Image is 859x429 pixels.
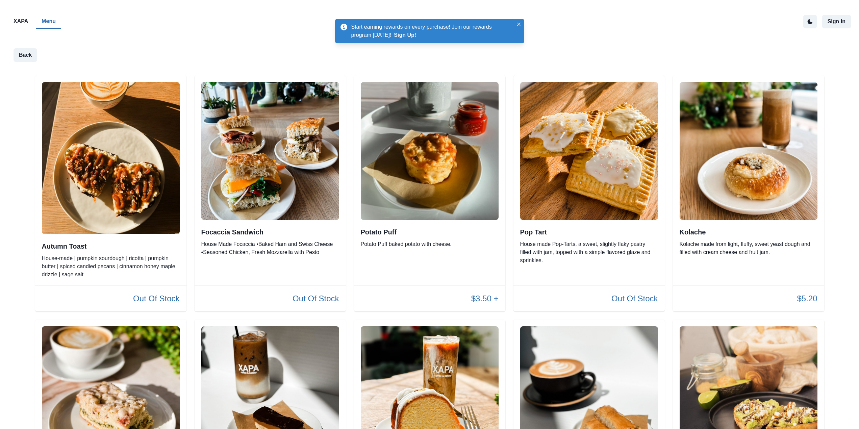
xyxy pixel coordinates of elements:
[42,242,180,250] h2: Autumn Toast
[201,228,339,236] h2: Focaccia Sandwich
[361,82,499,220] img: original.jpeg
[14,48,37,62] button: Back
[394,32,416,38] button: Sign Up!
[471,293,499,305] p: $3.50 +
[680,240,817,256] p: Kolache made from light, fluffy, sweet yeast dough and filled with cream cheese and fruit jam.
[515,20,523,28] button: Close
[520,82,658,220] img: original.jpeg
[293,293,339,305] p: Out Of Stock
[201,240,339,256] p: House Made Focaccia •Baked Ham and Swiss Cheese •Seasoned Chicken, Fresh Mozzarella with Pesto
[520,228,658,236] h2: Pop Tart
[42,254,180,279] p: House-made | pumpkin sourdough | ricotta | pumpkin butter | spiced candied pecans | cinnamon hone...
[195,75,346,311] div: Focaccia SandwichHouse Made Focaccia •Baked Ham and Swiss Cheese •Seasoned Chicken, Fresh Mozzare...
[133,293,179,305] p: Out Of Stock
[351,23,513,39] p: Start earning rewards on every purchase! Join our rewards program [DATE]!
[35,75,186,311] div: Autumn ToastHouse-made | pumpkin sourdough | ricotta | pumpkin butter | spiced candied pecans | c...
[42,82,180,234] img: original.jpeg
[673,75,824,311] div: KolacheKolache made from light, fluffy, sweet yeast dough and filled with cream cheese and fruit ...
[361,228,499,236] h2: Potato Puff
[822,15,851,28] button: Sign in
[520,240,658,264] p: House made Pop-Tarts, a sweet, slightly flaky pastry filled with jam, topped with a simple flavor...
[361,240,499,248] p: Potato Puff baked potato with cheese.
[680,228,817,236] h2: Kolache
[14,17,28,25] p: XAPA
[42,17,56,25] p: Menu
[354,75,505,311] div: Potato PuffPotato Puff baked potato with cheese.$3.50 +
[611,293,658,305] p: Out Of Stock
[201,82,339,220] img: original.jpeg
[680,82,817,220] img: original.jpeg
[803,15,817,28] button: active dark theme mode
[797,293,817,305] p: $5.20
[513,75,665,311] div: Pop TartHouse made Pop-Tarts, a sweet, slightly flaky pastry filled with jam, topped with a simpl...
